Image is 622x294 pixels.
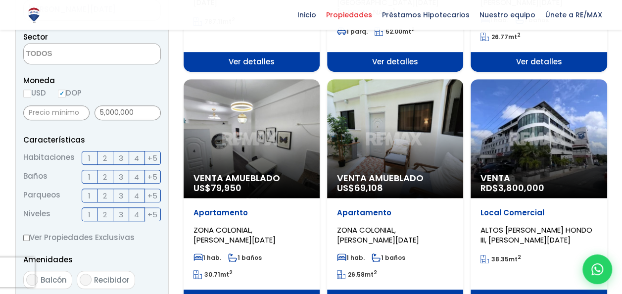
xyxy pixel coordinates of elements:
[211,182,241,194] span: 79,950
[337,182,383,194] span: US$
[103,190,107,202] span: 2
[480,225,592,245] span: ALTOS [PERSON_NAME] HONDO III, [PERSON_NAME][DATE]
[337,225,419,245] span: ZONA COLONIAL, [PERSON_NAME][DATE]
[375,27,415,36] span: mt
[134,152,139,164] span: 4
[88,208,91,221] span: 1
[374,269,377,276] sup: 2
[134,171,139,183] span: 4
[292,7,321,22] span: Inicio
[23,87,46,99] label: USD
[193,253,221,262] span: 1 hab.
[385,27,402,36] span: 52.00
[103,171,107,183] span: 2
[228,253,262,262] span: 1 baños
[498,182,544,194] span: 3,800,000
[480,255,521,263] span: mt
[491,33,508,41] span: 26.77
[119,190,123,202] span: 3
[23,90,31,98] input: USD
[480,33,521,41] span: mt
[471,52,607,72] span: Ver detalles
[119,208,123,221] span: 3
[25,6,43,24] img: Logo de REMAX
[88,190,91,202] span: 1
[58,87,82,99] label: DOP
[23,189,60,202] span: Parqueos
[119,152,123,164] span: 3
[204,270,220,279] span: 30.71
[23,235,30,241] input: Ver Propiedades Exclusivas
[103,152,107,164] span: 2
[147,152,157,164] span: +5
[24,44,120,65] textarea: Search
[184,52,320,72] span: Ver detalles
[94,275,130,285] span: Recibidor
[193,270,233,279] span: mt
[354,182,383,194] span: 69,108
[23,151,75,165] span: Habitaciones
[147,190,157,202] span: +5
[518,253,521,261] sup: 2
[321,7,377,22] span: Propiedades
[23,32,48,42] span: Sector
[348,270,365,279] span: 26.58
[23,231,161,244] label: Ver Propiedades Exclusivas
[337,270,377,279] span: mt
[193,173,310,183] span: Venta Amueblado
[337,173,453,183] span: Venta Amueblado
[88,171,91,183] span: 1
[23,253,161,266] p: Amenidades
[95,105,161,120] input: Precio máximo
[88,152,91,164] span: 1
[23,105,90,120] input: Precio mínimo
[134,208,139,221] span: 4
[80,274,92,286] input: Recibidor
[480,208,597,218] p: Local Comercial
[23,74,161,87] span: Moneda
[41,275,67,285] span: Balcón
[23,207,50,221] span: Niveles
[134,190,139,202] span: 4
[337,253,365,262] span: 1 hab.
[147,208,157,221] span: +5
[517,31,521,39] sup: 2
[58,90,66,98] input: DOP
[337,27,368,36] span: 1 parq.
[480,182,544,194] span: RD$
[372,253,405,262] span: 1 baños
[475,7,540,22] span: Nuestro equipo
[327,52,463,72] span: Ver detalles
[193,208,310,218] p: Apartamento
[147,171,157,183] span: +5
[377,7,475,22] span: Préstamos Hipotecarios
[23,134,161,146] p: Características
[193,182,241,194] span: US$
[337,208,453,218] p: Apartamento
[23,170,48,184] span: Baños
[103,208,107,221] span: 2
[491,255,509,263] span: 38.35
[193,225,276,245] span: ZONA COLONIAL, [PERSON_NAME][DATE]
[119,171,123,183] span: 3
[229,269,233,276] sup: 2
[480,173,597,183] span: Venta
[540,7,607,22] span: Únete a RE/MAX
